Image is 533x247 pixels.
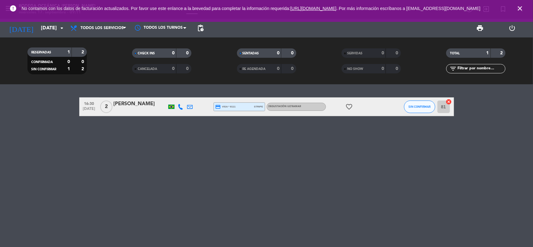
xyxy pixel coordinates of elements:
span: 16:30 [81,100,97,107]
span: Todos los servicios [81,26,124,30]
i: [DATE] [5,21,38,35]
span: CHECK INS [138,52,155,55]
strong: 0 [382,51,384,55]
span: No contamos con los datos de facturación actualizados. Por favor use este enlance a la brevedad p... [22,6,481,11]
span: 2 [100,101,112,113]
span: RESERVADAS [31,51,51,54]
strong: 0 [67,60,70,64]
i: credit_card [215,104,221,110]
strong: 0 [291,51,295,55]
span: Degustación Ultramar [269,105,301,108]
span: SIN CONFIRMAR [31,68,56,71]
strong: 0 [81,60,85,64]
span: visa * 8111 [215,104,236,110]
span: SERVIDAS [347,52,363,55]
a: . Por más información escríbanos a [EMAIL_ADDRESS][DOMAIN_NAME] [337,6,481,11]
i: arrow_drop_down [58,24,66,32]
i: error [9,5,17,12]
strong: 0 [172,67,175,71]
strong: 2 [81,67,85,71]
strong: 0 [396,51,399,55]
strong: 1 [67,50,70,54]
i: close [516,5,524,12]
a: [URL][DOMAIN_NAME] [290,6,337,11]
span: NO SHOW [347,67,363,71]
span: print [476,24,484,32]
strong: 0 [186,51,190,55]
span: CONFIRMADA [31,61,53,64]
strong: 0 [277,67,279,71]
i: filter_list [449,65,457,72]
span: CANCELADA [138,67,157,71]
span: [DATE] [81,107,97,114]
span: SIN CONFIRMAR [408,105,431,108]
strong: 0 [186,67,190,71]
strong: 0 [382,67,384,71]
strong: 1 [486,51,489,55]
span: SENTADAS [243,52,259,55]
i: favorite_border [346,103,353,111]
div: LOG OUT [496,19,528,37]
strong: 2 [81,50,85,54]
input: Filtrar por nombre... [457,65,505,72]
span: RE AGENDADA [243,67,266,71]
div: [PERSON_NAME] [114,100,167,108]
button: SIN CONFIRMAR [404,101,435,113]
span: stripe [254,105,263,109]
i: power_settings_new [509,24,516,32]
strong: 0 [277,51,279,55]
span: pending_actions [197,24,204,32]
strong: 2 [501,51,504,55]
strong: 0 [172,51,175,55]
span: TOTAL [450,52,460,55]
strong: 0 [396,67,399,71]
strong: 0 [291,67,295,71]
i: cancel [446,99,452,105]
strong: 1 [67,67,70,71]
